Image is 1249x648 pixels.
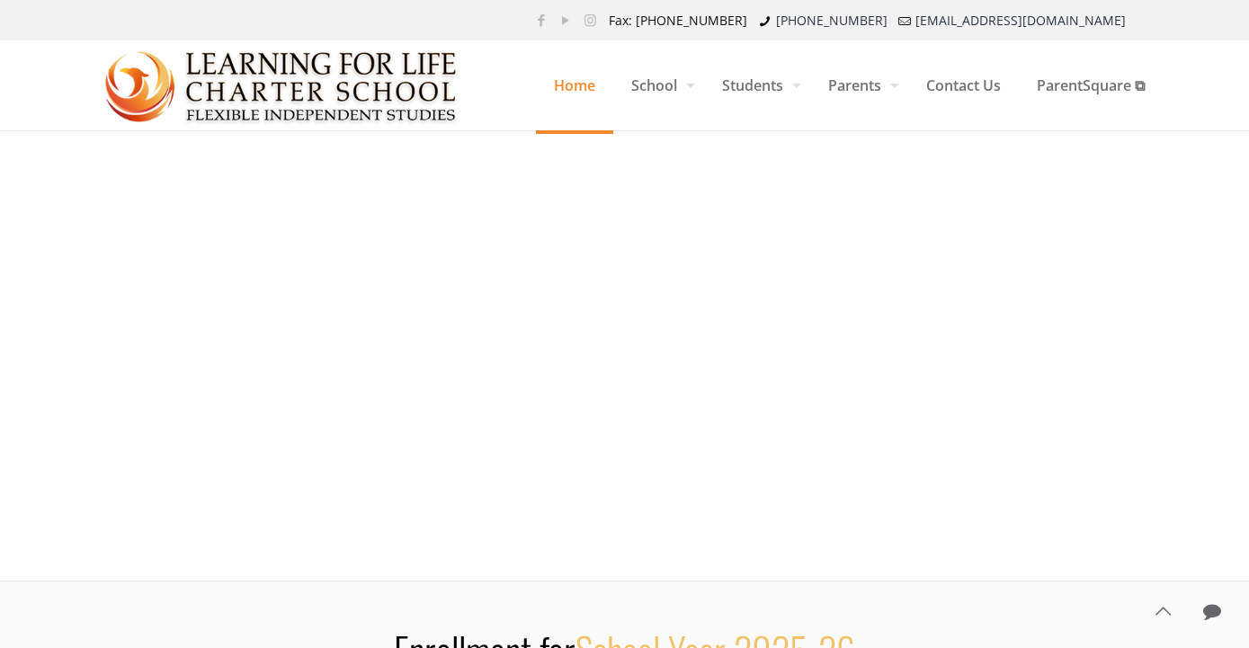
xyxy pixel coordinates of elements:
[756,12,774,29] i: phone
[581,11,600,29] a: Instagram icon
[897,12,914,29] i: mail
[613,40,704,130] a: School
[810,58,908,112] span: Parents
[105,40,459,130] a: Learning for Life Charter School
[105,41,459,131] img: Home
[908,40,1019,130] a: Contact Us
[532,11,551,29] a: Facebook icon
[776,12,888,29] a: [PHONE_NUMBER]
[1019,40,1163,130] a: ParentSquare ⧉
[613,58,704,112] span: School
[810,40,908,130] a: Parents
[908,58,1019,112] span: Contact Us
[704,58,810,112] span: Students
[704,40,810,130] a: Students
[536,58,613,112] span: Home
[557,11,575,29] a: YouTube icon
[915,12,1126,29] a: [EMAIL_ADDRESS][DOMAIN_NAME]
[1144,592,1182,630] a: Back to top icon
[1019,58,1163,112] span: ParentSquare ⧉
[536,40,613,130] a: Home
